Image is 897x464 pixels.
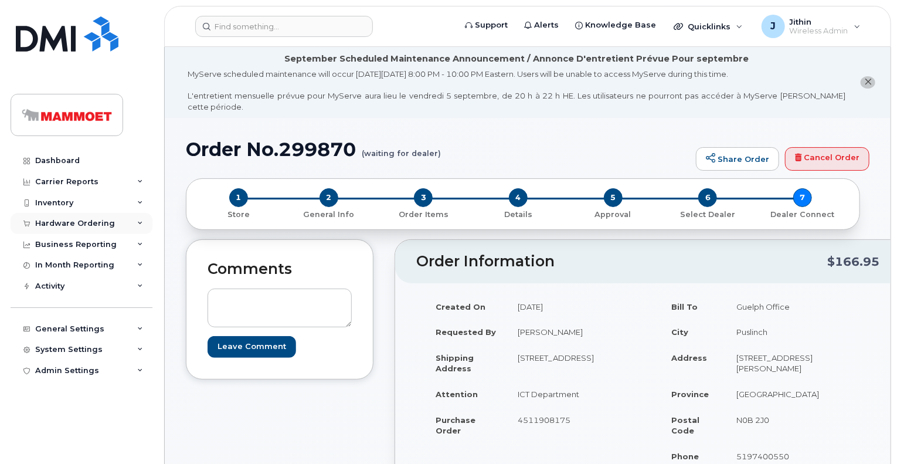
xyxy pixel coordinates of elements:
div: September Scheduled Maintenance Announcement / Annonce D'entretient Prévue Pour septembre [284,53,749,65]
span: 3 [414,188,433,207]
div: MyServe scheduled maintenance will occur [DATE][DATE] 8:00 PM - 10:00 PM Eastern. Users will be u... [188,69,845,112]
strong: Address [672,353,708,363]
a: 2 General Info [281,207,376,219]
span: 2 [320,188,338,207]
td: [GEOGRAPHIC_DATA] [726,381,879,407]
td: Puslinch [726,319,879,345]
strong: Bill To [672,302,698,311]
td: ICT Department [507,381,644,407]
a: 1 Store [196,207,281,219]
strong: Requested By [436,327,496,337]
h1: Order No.299870 [186,139,690,160]
span: 4511908175 [518,415,570,425]
p: Store [201,209,277,220]
p: Approval [570,209,656,220]
p: Order Items [380,209,466,220]
p: General Info [286,209,372,220]
iframe: Messenger Launcher [846,413,888,455]
strong: Postal Code [672,415,700,436]
strong: Attention [436,390,478,399]
span: 5 [604,188,623,207]
div: $166.95 [827,250,879,273]
h2: Order Information [416,253,827,270]
a: Share Order [696,147,779,171]
strong: Shipping Address [436,353,474,374]
a: 4 Details [471,207,566,219]
a: 6 Select Dealer [661,207,756,219]
input: Leave Comment [208,336,296,358]
button: close notification [861,76,875,89]
strong: Created On [436,302,485,311]
strong: Purchase Order [436,415,475,436]
a: 5 Approval [566,207,661,219]
h2: Comments [208,261,352,277]
small: (waiting for dealer) [362,139,441,157]
td: [STREET_ADDRESS][PERSON_NAME] [726,345,879,381]
td: [PERSON_NAME] [507,319,644,345]
td: N0B 2J0 [726,407,879,443]
td: [STREET_ADDRESS] [507,345,644,381]
span: 6 [698,188,717,207]
strong: Phone [672,452,699,461]
strong: Province [672,390,709,399]
p: Select Dealer [665,209,751,220]
strong: City [672,327,689,337]
a: Cancel Order [785,147,869,171]
td: Guelph Office [726,294,879,320]
p: Details [475,209,561,220]
span: 4 [509,188,528,207]
a: 3 Order Items [376,207,471,219]
span: 1 [229,188,248,207]
td: [DATE] [507,294,644,320]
